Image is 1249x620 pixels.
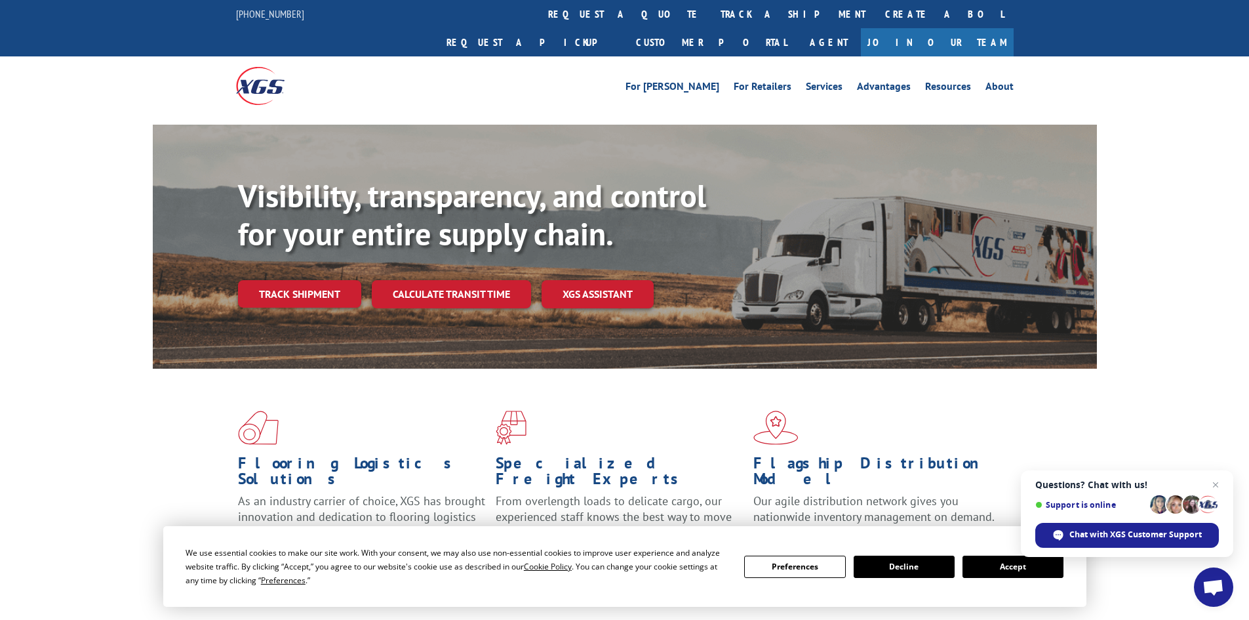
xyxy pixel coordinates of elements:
a: Resources [925,81,971,96]
a: Request a pickup [437,28,626,56]
span: Cookie Policy [524,561,572,572]
a: For Retailers [734,81,791,96]
div: Open chat [1194,568,1233,607]
a: For [PERSON_NAME] [625,81,719,96]
img: xgs-icon-flagship-distribution-model-red [753,411,799,445]
a: [PHONE_NUMBER] [236,7,304,20]
img: xgs-icon-focused-on-flooring-red [496,411,526,445]
span: Questions? Chat with us! [1035,480,1219,490]
a: Join Our Team [861,28,1014,56]
span: Chat with XGS Customer Support [1069,529,1202,541]
span: As an industry carrier of choice, XGS has brought innovation and dedication to flooring logistics... [238,493,485,540]
a: Customer Portal [626,28,797,56]
p: From overlength loads to delicate cargo, our experienced staff knows the best way to move your fr... [496,493,743,552]
a: Track shipment [238,280,361,308]
b: Visibility, transparency, and control for your entire supply chain. [238,175,706,254]
div: Cookie Consent Prompt [163,526,1086,607]
h1: Specialized Freight Experts [496,455,743,493]
span: Close chat [1208,477,1223,493]
div: We use essential cookies to make our site work. With your consent, we may also use non-essential ... [186,546,728,587]
button: Preferences [744,556,845,578]
img: xgs-icon-total-supply-chain-intelligence-red [238,411,279,445]
span: Preferences [261,575,306,586]
span: Support is online [1035,500,1145,510]
button: Decline [854,556,955,578]
span: Our agile distribution network gives you nationwide inventory management on demand. [753,493,995,524]
button: Accept [962,556,1063,578]
a: Services [806,81,843,96]
div: Chat with XGS Customer Support [1035,523,1219,548]
a: About [985,81,1014,96]
a: XGS ASSISTANT [542,280,654,308]
a: Calculate transit time [372,280,531,308]
a: Advantages [857,81,911,96]
h1: Flooring Logistics Solutions [238,455,486,493]
a: Agent [797,28,861,56]
h1: Flagship Distribution Model [753,455,1001,493]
